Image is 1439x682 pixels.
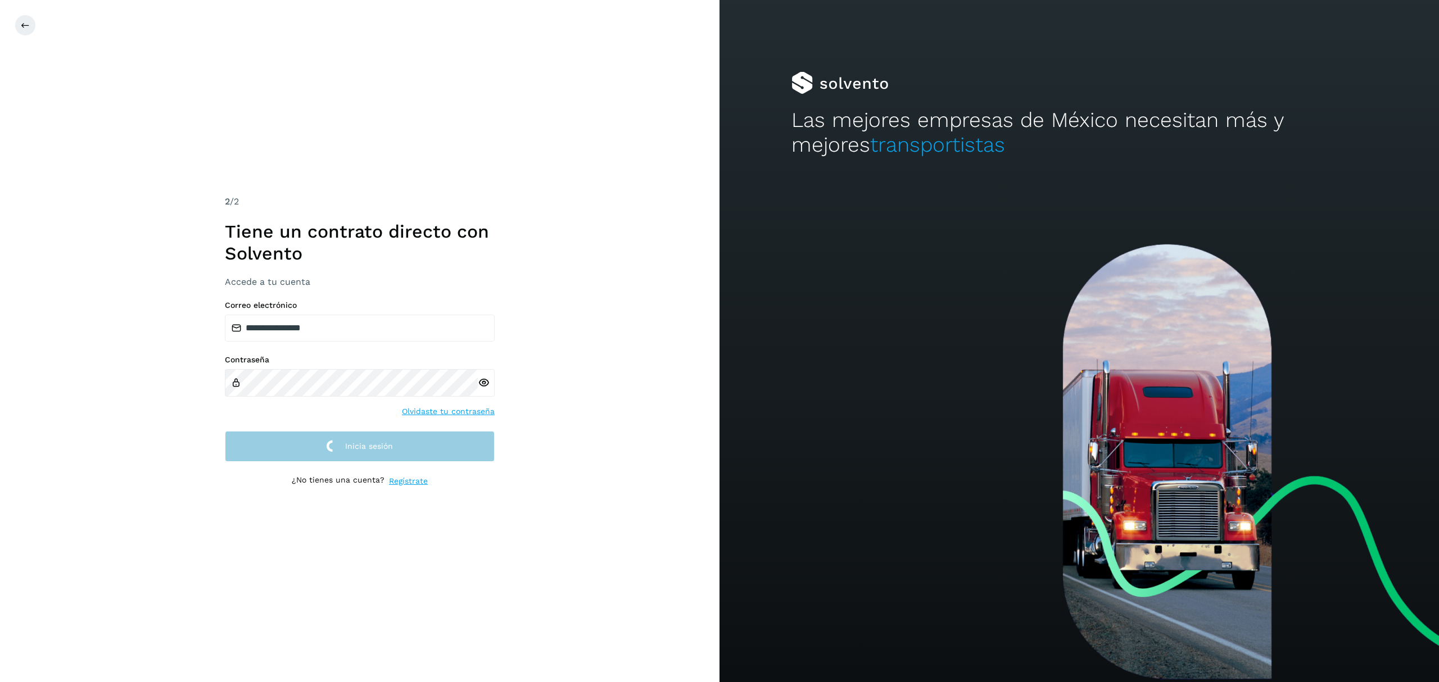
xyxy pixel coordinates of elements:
[345,442,393,450] span: Inicia sesión
[225,355,495,365] label: Contraseña
[292,475,384,487] p: ¿No tienes una cuenta?
[225,196,230,207] span: 2
[225,431,495,462] button: Inicia sesión
[225,195,495,208] div: /2
[870,133,1005,157] span: transportistas
[389,475,428,487] a: Regístrate
[791,108,1367,158] h2: Las mejores empresas de México necesitan más y mejores
[225,221,495,264] h1: Tiene un contrato directo con Solvento
[225,301,495,310] label: Correo electrónico
[402,406,495,417] a: Olvidaste tu contraseña
[225,276,495,287] h3: Accede a tu cuenta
